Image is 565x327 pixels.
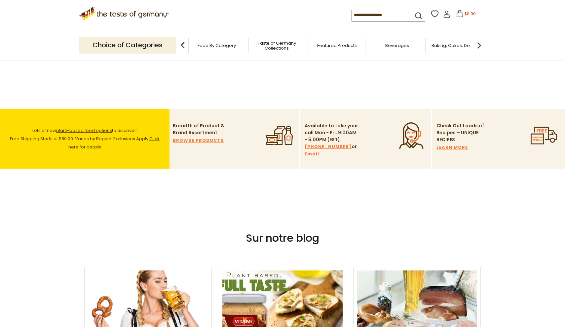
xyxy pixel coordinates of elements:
[317,43,357,48] a: Featured Products
[56,127,112,134] a: plant-based food options
[436,122,484,143] p: Check Out Loads of Recipes – UNIQUE RECIPES
[385,43,409,48] a: Beverages
[84,231,481,245] h3: Sur notre blog
[10,127,160,150] span: Lots of new to discover! Free Shipping Starts at $80.00. Varies by Region. Exclusions Apply.
[173,137,224,144] a: BROWSE PRODUCTS
[436,144,468,151] a: LEARN MORE
[472,39,486,52] img: next arrow
[176,39,189,52] img: previous arrow
[465,11,476,17] span: $0.00
[305,143,352,150] a: [PHONE_NUMBER]
[250,41,303,51] a: Taste of Germany Collections
[79,37,176,53] p: Choice of Categories
[198,43,236,48] a: Food By Category
[432,43,483,48] a: Baking, Cakes, Desserts
[452,10,480,20] button: $0.00
[305,122,359,158] p: Available to take your call Mon - Fri, 9:00AM - 5:00PM (EST). or
[173,122,227,136] p: Breadth of Product & Brand Assortment
[305,150,319,158] a: Email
